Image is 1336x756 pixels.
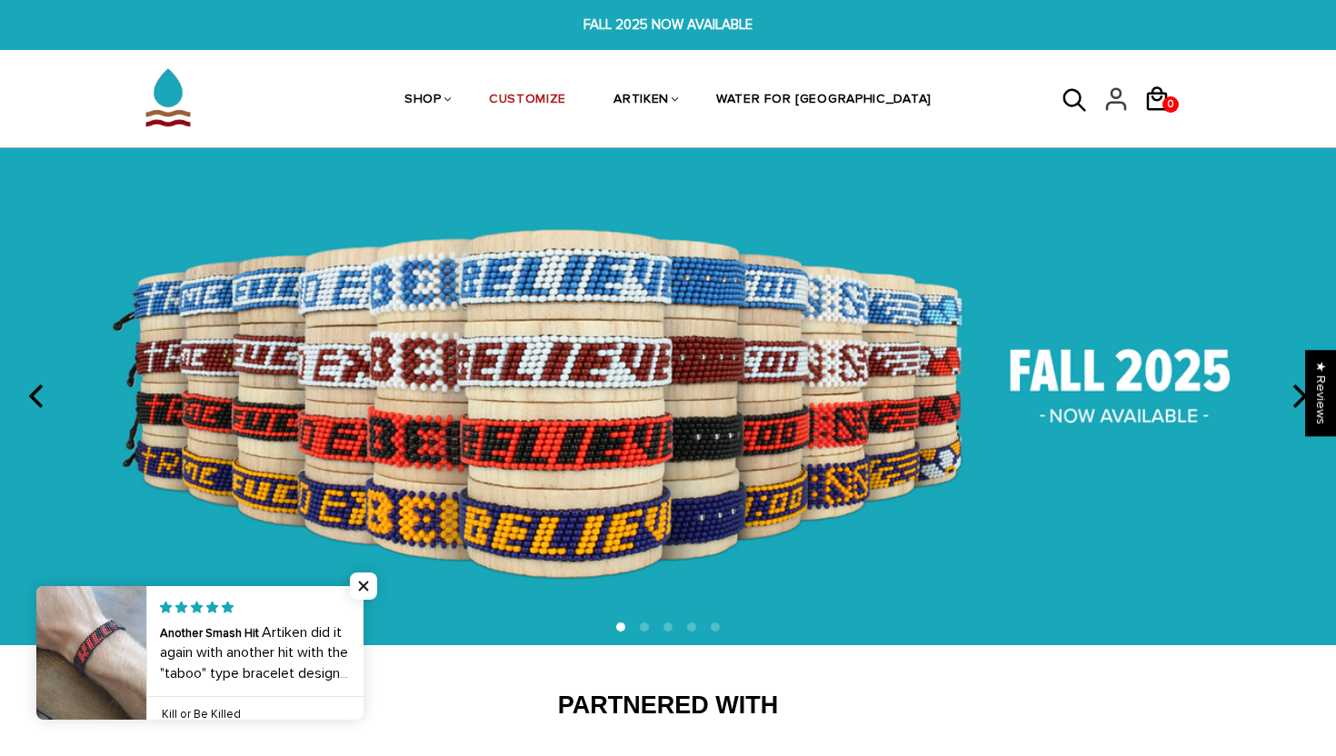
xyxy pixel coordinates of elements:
button: previous [18,377,58,417]
a: WATER FOR [GEOGRAPHIC_DATA] [716,53,932,149]
span: 0 [1163,92,1178,117]
span: FALL 2025 NOW AVAILABLE [412,15,924,35]
a: 0 [1143,118,1184,121]
h2: Partnered With [150,691,1186,721]
button: next [1278,377,1318,417]
div: Click to open Judge.me floating reviews tab [1305,350,1336,436]
a: ARTIKEN [613,53,669,149]
a: SHOP [404,53,442,149]
a: CUSTOMIZE [489,53,566,149]
span: Close popup widget [350,572,377,600]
